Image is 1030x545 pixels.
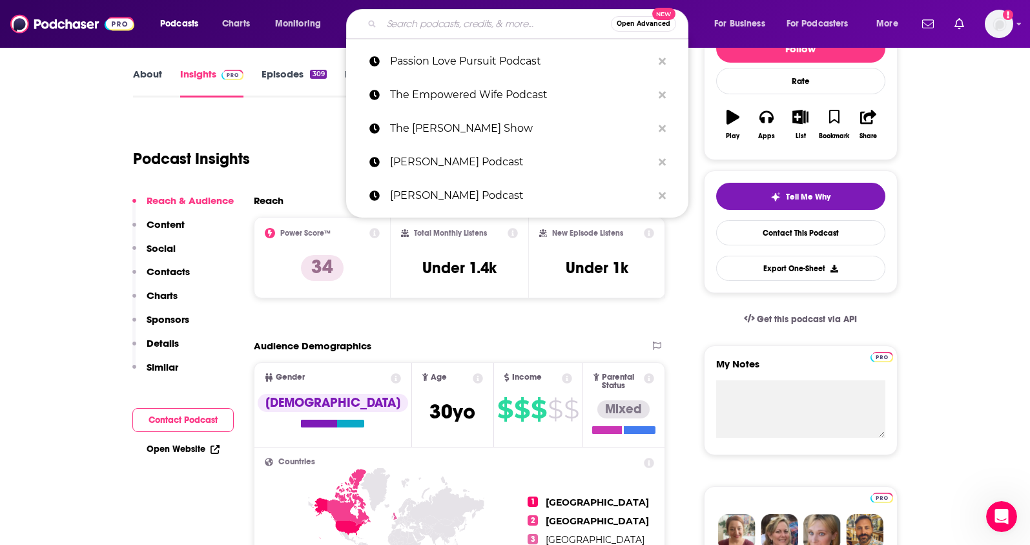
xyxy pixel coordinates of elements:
h2: Audience Demographics [254,340,371,352]
img: tell me why sparkle [770,192,781,202]
svg: Add a profile image [1003,10,1013,20]
img: User Profile [985,10,1013,38]
a: [PERSON_NAME] Podcast [346,179,688,212]
div: [DEMOGRAPHIC_DATA] [258,394,408,412]
a: Open Website [147,444,220,455]
a: InsightsPodchaser Pro [180,68,244,98]
span: [GEOGRAPHIC_DATA] [546,497,649,508]
div: Bookmark [819,132,849,140]
span: Open Advanced [617,21,670,27]
h2: Total Monthly Listens [414,229,487,238]
button: open menu [705,14,781,34]
div: Search podcasts, credits, & more... [358,9,701,39]
span: Podcasts [160,15,198,33]
p: Reach & Audience [147,194,234,207]
span: 30 yo [429,399,475,424]
span: Gender [276,373,305,382]
button: Export One-Sheet [716,256,885,281]
span: $ [548,399,562,420]
p: Passion Love Pursuit Podcast [390,45,652,78]
span: Countries [278,458,315,466]
p: Sponsors [147,313,189,325]
p: Dr. Delony Podcast [390,145,652,179]
span: Tell Me Why [786,192,830,202]
button: Similar [132,361,178,385]
button: Contacts [132,265,190,289]
img: Podchaser - Follow, Share and Rate Podcasts [10,12,134,36]
div: 309 [310,70,326,79]
span: 2 [528,515,538,526]
h1: Podcast Insights [133,149,250,169]
div: Mixed [597,400,650,418]
a: Show notifications dropdown [949,13,969,35]
p: Contacts [147,265,190,278]
span: $ [531,399,546,420]
a: Show notifications dropdown [917,13,939,35]
button: open menu [266,14,338,34]
span: $ [497,399,513,420]
span: $ [514,399,530,420]
iframe: Intercom live chat [986,501,1017,532]
img: Podchaser Pro [221,70,244,80]
a: Episodes309 [262,68,326,98]
span: More [876,15,898,33]
span: Get this podcast via API [757,314,857,325]
button: Details [132,337,179,361]
button: open menu [151,14,215,34]
button: Share [851,101,885,148]
a: Pro website [870,350,893,362]
span: For Business [714,15,765,33]
p: Charts [147,289,178,302]
h2: Reach [254,194,283,207]
p: Details [147,337,179,349]
span: New [652,8,675,20]
h3: Under 1.4k [422,258,497,278]
div: Apps [758,132,775,140]
a: Reviews [345,68,382,98]
button: tell me why sparkleTell Me Why [716,183,885,210]
input: Search podcasts, credits, & more... [382,14,611,34]
span: 3 [528,534,538,544]
a: [PERSON_NAME] Podcast [346,145,688,179]
button: Social [132,242,176,266]
h3: Under 1k [566,258,628,278]
a: Passion Love Pursuit Podcast [346,45,688,78]
p: 34 [301,255,344,281]
p: Social [147,242,176,254]
button: Bookmark [818,101,851,148]
button: Open AdvancedNew [611,16,676,32]
span: Charts [222,15,250,33]
a: The [PERSON_NAME] Show [346,112,688,145]
a: Contact This Podcast [716,220,885,245]
span: Monitoring [275,15,321,33]
a: Get this podcast via API [734,303,868,335]
p: Content [147,218,185,231]
p: Similar [147,361,178,373]
h2: Power Score™ [280,229,331,238]
div: Share [860,132,877,140]
img: Podchaser Pro [870,352,893,362]
button: Follow [716,34,885,63]
button: open menu [778,14,867,34]
button: Reach & Audience [132,194,234,218]
a: About [133,68,162,98]
button: Charts [132,289,178,313]
span: For Podcasters [787,15,849,33]
label: My Notes [716,358,885,380]
a: Charts [214,14,258,34]
span: Income [512,373,542,382]
p: The Empowered Wife Podcast [390,78,652,112]
span: Age [431,373,447,382]
span: Parental Status [602,373,642,390]
button: Play [716,101,750,148]
div: List [796,132,806,140]
h2: New Episode Listens [552,229,623,238]
span: $ [564,399,579,420]
button: Sponsors [132,313,189,337]
span: Logged in as kochristina [985,10,1013,38]
button: Apps [750,101,783,148]
button: open menu [867,14,914,34]
a: Pro website [870,491,893,503]
button: List [783,101,817,148]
